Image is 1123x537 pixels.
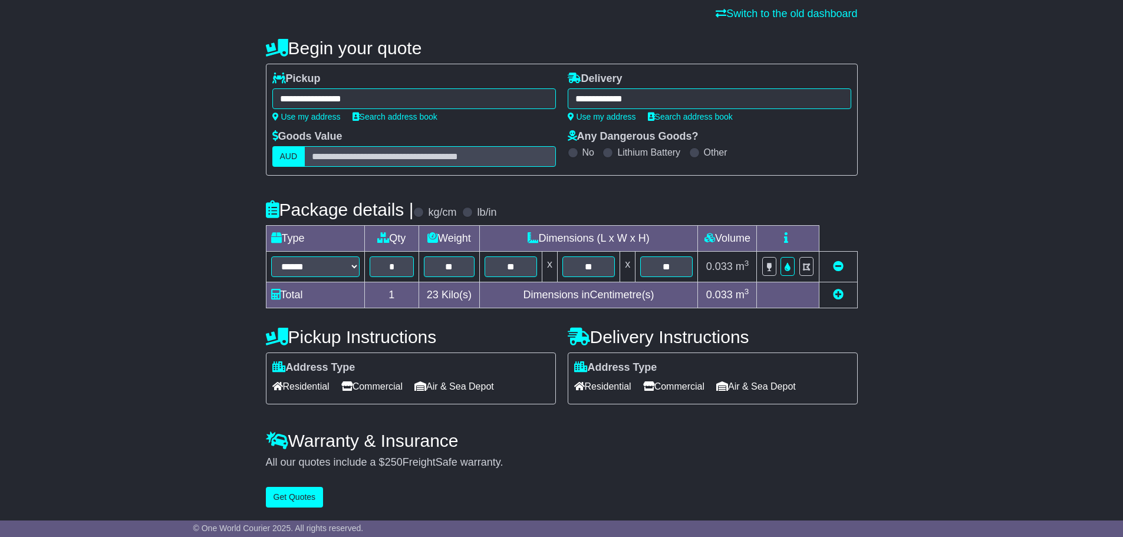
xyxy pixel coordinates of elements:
span: 0.033 [706,289,733,301]
a: Add new item [833,289,844,301]
label: No [582,147,594,158]
span: 0.033 [706,261,733,272]
label: kg/cm [428,206,456,219]
h4: Pickup Instructions [266,327,556,347]
span: Air & Sea Depot [716,377,796,396]
label: Delivery [568,73,623,85]
sup: 3 [745,287,749,296]
span: Residential [272,377,330,396]
a: Search address book [353,112,437,121]
span: 23 [427,289,439,301]
a: Search address book [648,112,733,121]
h4: Package details | [266,200,414,219]
sup: 3 [745,259,749,268]
td: Total [266,282,364,308]
td: 1 [364,282,419,308]
span: Commercial [341,377,403,396]
a: Use my address [272,112,341,121]
td: Volume [698,226,757,252]
h4: Warranty & Insurance [266,431,858,450]
td: Kilo(s) [419,282,480,308]
td: Weight [419,226,480,252]
label: Address Type [272,361,355,374]
span: 250 [385,456,403,468]
span: m [736,261,749,272]
span: m [736,289,749,301]
label: Lithium Battery [617,147,680,158]
td: Dimensions (L x W x H) [479,226,698,252]
td: x [542,252,557,282]
label: Pickup [272,73,321,85]
span: Air & Sea Depot [414,377,494,396]
td: Qty [364,226,419,252]
label: AUD [272,146,305,167]
label: Any Dangerous Goods? [568,130,699,143]
h4: Delivery Instructions [568,327,858,347]
td: Type [266,226,364,252]
label: lb/in [477,206,496,219]
h4: Begin your quote [266,38,858,58]
a: Switch to the old dashboard [716,8,857,19]
label: Address Type [574,361,657,374]
td: Dimensions in Centimetre(s) [479,282,698,308]
a: Use my address [568,112,636,121]
span: Commercial [643,377,704,396]
button: Get Quotes [266,487,324,508]
a: Remove this item [833,261,844,272]
label: Other [704,147,727,158]
td: x [620,252,635,282]
span: © One World Courier 2025. All rights reserved. [193,523,364,533]
span: Residential [574,377,631,396]
label: Goods Value [272,130,343,143]
div: All our quotes include a $ FreightSafe warranty. [266,456,858,469]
